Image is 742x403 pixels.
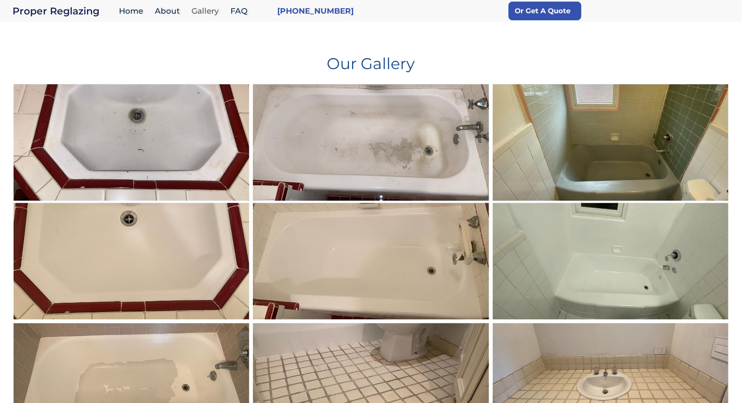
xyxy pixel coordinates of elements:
div: Proper Reglazing [12,5,115,16]
a: home [12,5,115,16]
a: Home [115,3,151,20]
a: Gallery [188,3,227,20]
a: About [151,3,188,20]
a: FAQ [227,3,255,20]
a: #gallery... [12,82,251,321]
a: Or Get A Quote [508,2,581,20]
a: [PHONE_NUMBER] [277,5,354,16]
img: #gallery... [251,82,491,322]
img: #gallery... [11,82,251,322]
img: ... [491,82,731,322]
h1: Our Gallery [12,50,730,71]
